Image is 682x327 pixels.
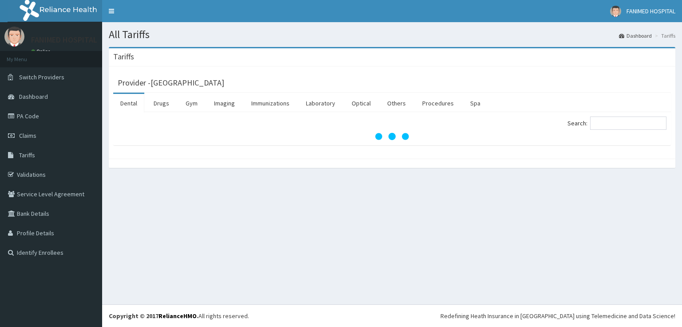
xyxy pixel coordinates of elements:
[299,94,342,113] a: Laboratory
[374,119,410,154] svg: audio-loading
[118,79,224,87] h3: Provider - [GEOGRAPHIC_DATA]
[31,36,97,44] p: FANIMED HOSPITAL
[19,132,36,140] span: Claims
[653,32,675,39] li: Tariffs
[4,27,24,47] img: User Image
[113,94,144,113] a: Dental
[109,29,675,40] h1: All Tariffs
[207,94,242,113] a: Imaging
[610,6,621,17] img: User Image
[159,312,197,320] a: RelianceHMO
[345,94,378,113] a: Optical
[619,32,652,39] a: Dashboard
[109,312,198,320] strong: Copyright © 2017 .
[415,94,461,113] a: Procedures
[626,7,675,15] span: FANIMED HOSPITAL
[567,117,666,130] label: Search:
[19,93,48,101] span: Dashboard
[31,48,52,54] a: Online
[102,304,682,327] footer: All rights reserved.
[244,94,297,113] a: Immunizations
[463,94,488,113] a: Spa
[590,117,666,130] input: Search:
[113,53,134,61] h3: Tariffs
[440,311,675,320] div: Redefining Heath Insurance in [GEOGRAPHIC_DATA] using Telemedicine and Data Science!
[380,94,413,113] a: Others
[178,94,205,113] a: Gym
[19,151,35,159] span: Tariffs
[19,73,64,81] span: Switch Providers
[147,94,176,113] a: Drugs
